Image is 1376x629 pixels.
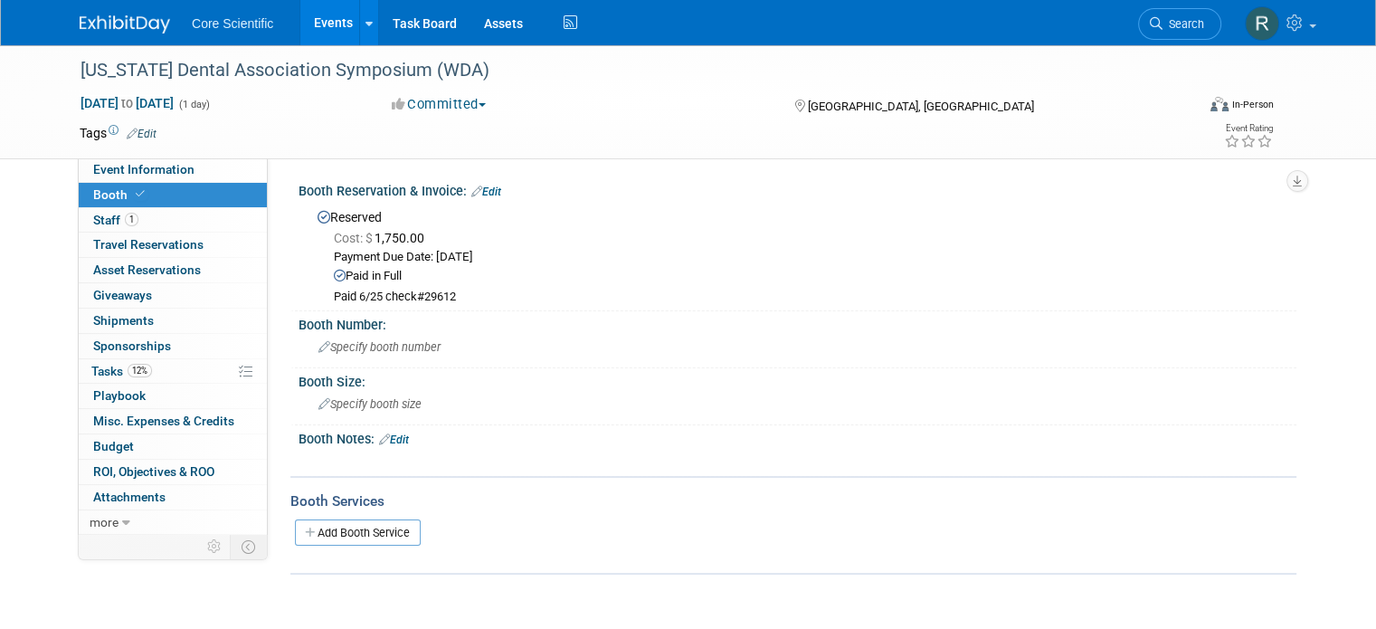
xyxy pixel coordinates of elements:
td: Personalize Event Tab Strip [199,535,231,558]
span: to [119,96,136,110]
a: Travel Reservations [79,233,267,257]
span: Shipments [93,313,154,328]
a: Tasks12% [79,359,267,384]
span: Search [1162,17,1204,31]
a: Event Information [79,157,267,182]
span: Asset Reservations [93,262,201,277]
span: [DATE] [DATE] [80,95,175,111]
div: In-Person [1231,98,1274,111]
a: Giveaways [79,283,267,308]
div: Booth Reservation & Invoice: [299,177,1296,201]
a: Budget [79,434,267,459]
span: Staff [93,213,138,227]
span: (1 day) [177,99,210,110]
a: Search [1138,8,1221,40]
span: Misc. Expenses & Credits [93,414,234,428]
span: Specify booth number [318,340,441,354]
img: ExhibitDay [80,15,170,33]
a: Attachments [79,485,267,510]
span: 1,750.00 [334,231,432,245]
div: Booth Size: [299,368,1296,391]
span: [GEOGRAPHIC_DATA], [GEOGRAPHIC_DATA] [808,100,1034,113]
a: Edit [127,128,157,140]
td: Tags [80,124,157,142]
a: Edit [379,434,409,446]
img: Rachel Wolff [1245,6,1279,41]
div: Booth Number: [299,311,1296,334]
a: Staff1 [79,208,267,233]
div: Event Format [1097,94,1274,121]
a: Edit [471,186,501,198]
a: Asset Reservations [79,258,267,282]
span: Playbook [93,388,146,403]
span: Budget [93,439,134,453]
span: Giveaways [93,288,152,302]
div: Paid 6/25 check#29612 [334,290,1283,305]
span: 1 [125,213,138,226]
span: Sponsorships [93,338,171,353]
a: more [79,510,267,535]
div: Paid in Full [334,268,1283,285]
div: Payment Due Date: [DATE] [334,249,1283,266]
div: Reserved [312,204,1283,305]
span: Attachments [93,490,166,504]
span: more [90,515,119,529]
div: Event Rating [1224,124,1273,133]
a: Misc. Expenses & Credits [79,409,267,434]
span: Specify booth size [318,397,422,411]
span: Travel Reservations [93,237,204,252]
span: Tasks [91,364,152,378]
span: Core Scientific [192,16,273,31]
span: Booth [93,187,148,202]
span: Cost: $ [334,231,375,245]
div: Booth Notes: [299,425,1296,449]
span: ROI, Objectives & ROO [93,464,214,479]
i: Booth reservation complete [136,189,145,199]
a: Shipments [79,309,267,333]
img: Format-Inperson.png [1210,97,1229,111]
a: ROI, Objectives & ROO [79,460,267,484]
button: Committed [385,95,493,114]
a: Add Booth Service [295,519,421,546]
div: Booth Services [290,491,1296,511]
span: Event Information [93,162,195,176]
a: Playbook [79,384,267,408]
td: Toggle Event Tabs [231,535,268,558]
a: Booth [79,183,267,207]
a: Sponsorships [79,334,267,358]
span: 12% [128,364,152,377]
div: [US_STATE] Dental Association Symposium (WDA) [74,54,1172,87]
